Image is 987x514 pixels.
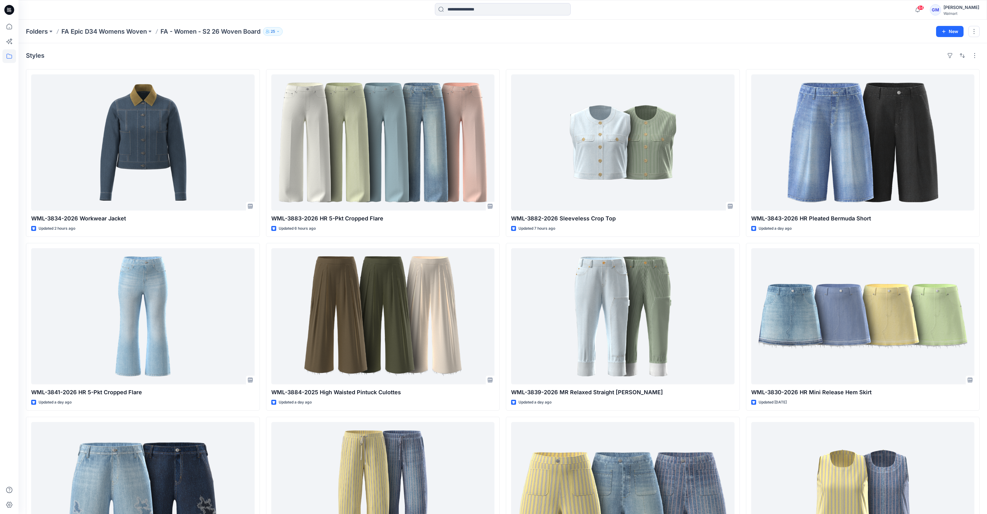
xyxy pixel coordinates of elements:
[271,28,275,35] p: 25
[759,399,787,406] p: Updated [DATE]
[936,26,964,37] button: New
[511,74,735,211] a: WML-3882-2026 Sleeveless Crop Top
[943,4,979,11] div: [PERSON_NAME]
[39,399,72,406] p: Updated a day ago
[279,225,316,232] p: Updated 6 hours ago
[751,248,975,384] a: WML-3830-2026 HR Mini Release Hem Skirt
[751,214,975,223] p: WML-3843-2026 HR Pleated Bermuda Short
[943,11,979,16] div: Walmart
[518,399,552,406] p: Updated a day ago
[271,74,495,211] a: WML-3883-2026 HR 5-Pkt Cropped Flare
[751,388,975,397] p: WML-3830-2026 HR Mini Release Hem Skirt
[31,74,255,211] a: WML-3834-2026 Workwear Jacket
[930,4,941,15] div: GM
[511,214,735,223] p: WML-3882-2026 Sleeveless Crop Top
[39,225,75,232] p: Updated 2 hours ago
[518,225,555,232] p: Updated 7 hours ago
[511,248,735,384] a: WML-3839-2026 MR Relaxed Straight Carpenter
[271,388,495,397] p: WML-3884-2025 High Waisted Pintuck Culottes
[263,27,283,36] button: 25
[31,388,255,397] p: WML-3841-2026 HR 5-Pkt Cropped Flare
[61,27,147,36] a: FA Epic D34 Womens Woven
[511,388,735,397] p: WML-3839-2026 MR Relaxed Straight [PERSON_NAME]
[917,5,924,10] span: 64
[279,399,312,406] p: Updated a day ago
[759,225,792,232] p: Updated a day ago
[26,27,48,36] a: Folders
[271,214,495,223] p: WML-3883-2026 HR 5-Pkt Cropped Flare
[271,248,495,384] a: WML-3884-2025 High Waisted Pintuck Culottes
[160,27,260,36] p: FA - Women - S2 26 Woven Board
[31,214,255,223] p: WML-3834-2026 Workwear Jacket
[751,74,975,211] a: WML-3843-2026 HR Pleated Bermuda Short
[26,52,44,59] h4: Styles
[31,248,255,384] a: WML-3841-2026 HR 5-Pkt Cropped Flare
